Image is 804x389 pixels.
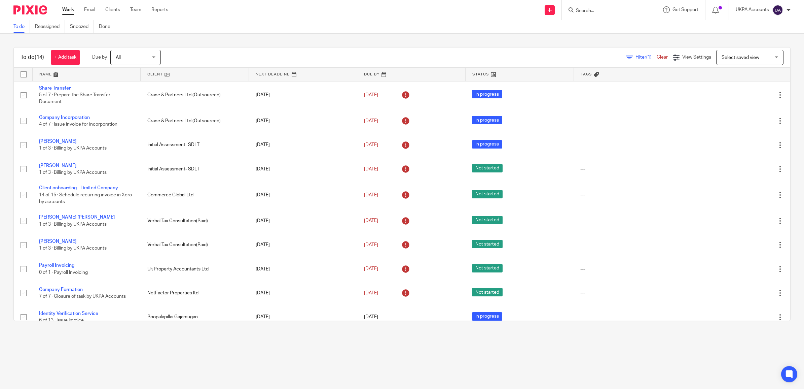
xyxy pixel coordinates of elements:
[62,6,74,13] a: Work
[646,55,652,60] span: (1)
[580,218,675,224] div: ---
[39,122,117,127] span: 4 of 7 · Issue invoice for incorporation
[70,20,94,33] a: Snoozed
[39,139,76,144] a: [PERSON_NAME]
[364,219,378,223] span: [DATE]
[472,190,503,198] span: Not started
[39,270,88,275] span: 0 of 1 · Payroll Invoicing
[141,233,249,257] td: Verbal Tax Consultation(Paid)
[722,55,759,60] span: Select saved view
[364,167,378,171] span: [DATE]
[39,311,98,316] a: Identity Verification Service
[580,192,675,198] div: ---
[21,54,44,61] h1: To do
[580,166,675,172] div: ---
[364,93,378,97] span: [DATE]
[472,264,503,272] span: Not started
[141,133,249,157] td: Initial Assessment- SDLT
[92,54,107,61] p: Due by
[672,7,698,12] span: Get Support
[364,242,378,247] span: [DATE]
[39,186,118,190] a: Client onboarding - Limited Company
[13,20,30,33] a: To do
[39,294,126,299] span: 7 of 7 · Closure of task by UKPA Accounts
[39,170,107,175] span: 1 of 3 · Billing by UKPA Accounts
[39,263,74,268] a: Payroll Invoicing
[51,50,80,65] a: + Add task
[141,109,249,133] td: Crane & Partners Ltd (Outsourced)
[35,20,65,33] a: Reassigned
[141,81,249,109] td: Crane & Partners Ltd (Outsourced)
[580,141,675,148] div: ---
[39,163,76,168] a: [PERSON_NAME]
[39,239,76,244] a: [PERSON_NAME]
[84,6,95,13] a: Email
[141,257,249,281] td: Uk Property Accountants Ltd
[249,233,357,257] td: [DATE]
[580,241,675,248] div: ---
[249,257,357,281] td: [DATE]
[141,181,249,209] td: Commerce Global Ltd
[39,287,83,292] a: Company Formation
[39,222,107,227] span: 1 of 3 · Billing by UKPA Accounts
[141,209,249,233] td: Verbal Tax Consultation(Paid)
[472,90,502,98] span: In progress
[580,92,675,98] div: ---
[657,55,668,60] a: Clear
[249,305,357,329] td: [DATE]
[364,193,378,197] span: [DATE]
[39,318,84,323] span: 6 of 13 · Issue Invoice
[472,164,503,172] span: Not started
[364,267,378,271] span: [DATE]
[736,6,769,13] p: UKPA Accounts
[105,6,120,13] a: Clients
[575,8,636,14] input: Search
[472,140,502,149] span: In progress
[472,288,503,296] span: Not started
[130,6,141,13] a: Team
[116,55,121,60] span: All
[141,157,249,181] td: Initial Assessment- SDLT
[364,291,378,295] span: [DATE]
[141,281,249,305] td: NetFactor Properties ltd
[13,5,47,14] img: Pixie
[364,142,378,147] span: [DATE]
[39,146,107,151] span: 1 of 3 · Billing by UKPA Accounts
[581,72,592,76] span: Tags
[99,20,115,33] a: Done
[472,216,503,224] span: Not started
[39,93,110,104] span: 5 of 7 · Prepare the Share Transfer Document
[141,305,249,329] td: Poopalapillai Gajamugan
[364,315,378,320] span: [DATE]
[772,5,783,15] img: svg%3E
[249,133,357,157] td: [DATE]
[580,314,675,320] div: ---
[39,215,115,220] a: [PERSON_NAME] [PERSON_NAME]
[39,115,90,120] a: Company Incorporation
[39,246,107,251] span: 1 of 3 · Billing by UKPA Accounts
[249,181,357,209] td: [DATE]
[35,55,44,60] span: (14)
[249,157,357,181] td: [DATE]
[364,119,378,123] span: [DATE]
[472,116,502,124] span: In progress
[472,312,502,321] span: In progress
[682,55,711,60] span: View Settings
[249,109,357,133] td: [DATE]
[39,86,71,91] a: Share Transfer
[249,281,357,305] td: [DATE]
[472,240,503,248] span: Not started
[39,193,132,204] span: 14 of 15 · Schedule recurring invoice in Xero by accounts
[580,266,675,272] div: ---
[249,209,357,233] td: [DATE]
[249,81,357,109] td: [DATE]
[635,55,657,60] span: Filter
[151,6,168,13] a: Reports
[580,290,675,296] div: ---
[580,118,675,124] div: ---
